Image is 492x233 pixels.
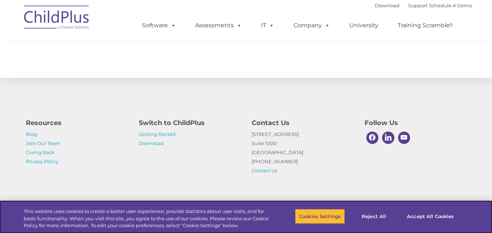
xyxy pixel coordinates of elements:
a: Linkedin [380,130,396,146]
button: Accept All Cookies [403,209,458,224]
a: Assessments [188,18,249,33]
div: This website uses cookies to create a better user experience, provide statistics about user visit... [24,208,271,229]
span: Last name [101,48,123,53]
h4: Contact Us [252,118,354,128]
a: Youtube [396,130,412,146]
a: Contact Us [252,168,277,173]
h4: Switch to ChildPlus [139,118,241,128]
h4: Follow Us [365,118,467,128]
a: Facebook [365,130,381,146]
a: Getting Started [139,131,176,137]
p: [STREET_ADDRESS] Suite 1000 [GEOGRAPHIC_DATA] [PHONE_NUMBER] [252,130,354,175]
a: Company [286,18,337,33]
a: Download [139,140,164,146]
a: IT [254,18,282,33]
a: Support [408,3,428,8]
font: | [375,3,472,8]
button: Cookies Settings [295,209,345,224]
a: Schedule A Demo [429,3,472,8]
a: Privacy Policy [26,158,58,164]
span: Phone number [101,78,132,83]
button: Reject All [351,209,397,224]
a: Giving Back [26,149,55,155]
h4: Resources [26,118,128,128]
a: University [342,18,386,33]
a: Download [375,3,399,8]
a: Blog [26,131,37,137]
a: Training Scramble!! [390,18,460,33]
a: Join Our Team [26,140,60,146]
button: Close [472,208,488,224]
img: ChildPlus by Procare Solutions [20,0,93,37]
a: Software [135,18,183,33]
